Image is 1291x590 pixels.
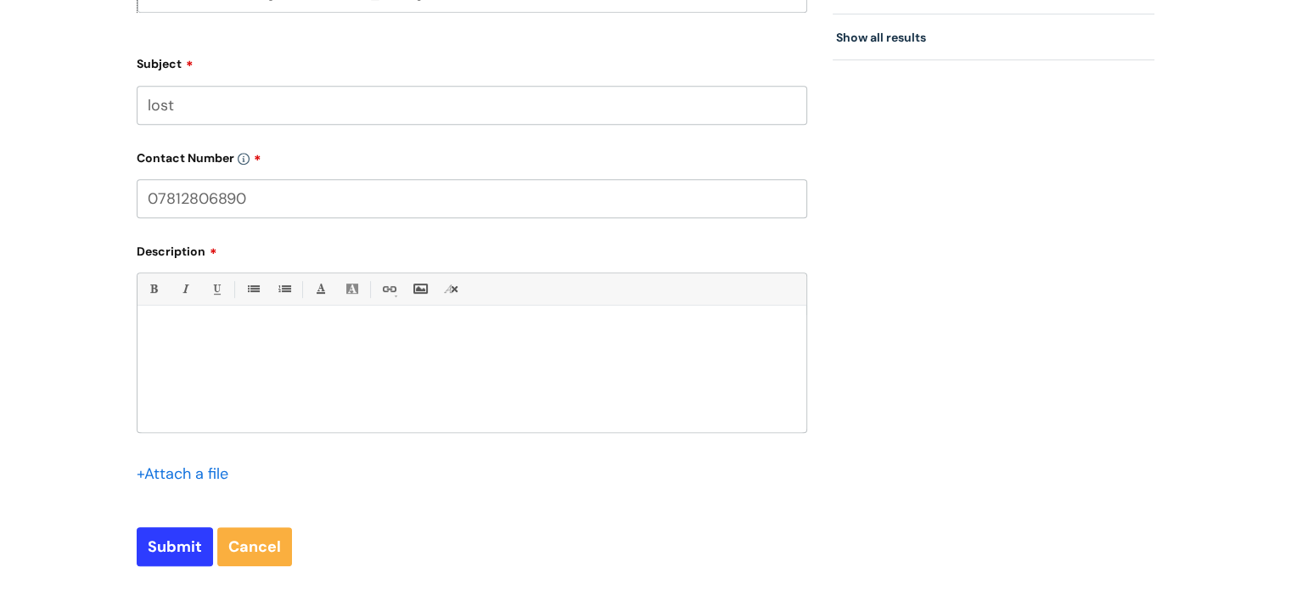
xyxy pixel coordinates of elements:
label: Contact Number [137,145,807,166]
a: • Unordered List (Ctrl-Shift-7) [242,278,263,300]
div: Attach a file [137,460,239,487]
a: 1. Ordered List (Ctrl-Shift-8) [273,278,295,300]
a: Remove formatting (Ctrl-\) [441,278,462,300]
a: Link [378,278,399,300]
a: Font Color [310,278,331,300]
a: Italic (Ctrl-I) [174,278,195,300]
a: Show all results [836,30,926,45]
input: Submit [137,527,213,566]
a: Insert Image... [409,278,430,300]
img: info-icon.svg [238,153,250,165]
a: Bold (Ctrl-B) [143,278,164,300]
label: Description [137,239,807,259]
a: Underline(Ctrl-U) [205,278,227,300]
span: + [137,464,144,484]
a: Back Color [341,278,362,300]
label: Subject [137,51,807,71]
a: Cancel [217,527,292,566]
